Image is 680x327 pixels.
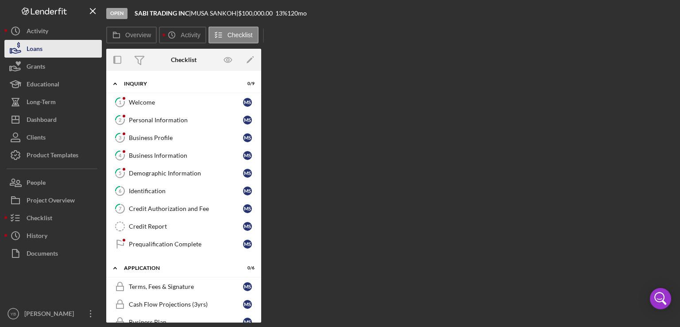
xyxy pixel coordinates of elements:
[243,204,252,213] div: M S
[119,170,121,176] tspan: 5
[111,278,257,296] a: Terms, Fees & SignatureMS
[209,27,259,43] button: Checklist
[111,235,257,253] a: Prequalification CompleteMS
[243,222,252,231] div: M S
[111,182,257,200] a: 6IdentificationMS
[11,311,16,316] text: YB
[27,128,46,148] div: Clients
[27,209,52,229] div: Checklist
[119,152,122,158] tspan: 4
[27,191,75,211] div: Project Overview
[129,283,243,290] div: Terms, Fees & Signature
[129,152,243,159] div: Business Information
[27,111,57,131] div: Dashboard
[119,188,122,194] tspan: 6
[243,282,252,291] div: M S
[243,318,252,327] div: M S
[129,301,243,308] div: Cash Flow Projections (3yrs)
[111,296,257,313] a: Cash Flow Projections (3yrs)MS
[650,288,671,309] div: Open Intercom Messenger
[4,93,102,111] button: Long-Term
[129,170,243,177] div: Demographic Information
[111,164,257,182] a: 5Demographic InformationMS
[27,40,42,60] div: Loans
[239,81,255,86] div: 0 / 9
[243,169,252,178] div: M S
[4,227,102,245] button: History
[243,240,252,249] div: M S
[135,10,191,17] div: |
[4,111,102,128] button: Dashboard
[4,22,102,40] button: Activity
[4,58,102,75] button: Grants
[129,241,243,248] div: Prequalification Complete
[129,205,243,212] div: Credit Authorization and Fee
[159,27,206,43] button: Activity
[111,111,257,129] a: 2Personal InformationMS
[129,223,243,230] div: Credit Report
[243,133,252,142] div: M S
[275,10,287,17] div: 13 %
[27,22,48,42] div: Activity
[287,10,307,17] div: 120 mo
[4,174,102,191] button: People
[243,116,252,125] div: M S
[129,99,243,106] div: Welcome
[129,134,243,141] div: Business Profile
[239,265,255,271] div: 0 / 6
[27,174,46,194] div: People
[4,128,102,146] button: Clients
[119,117,121,123] tspan: 2
[124,265,232,271] div: Application
[111,147,257,164] a: 4Business InformationMS
[27,58,45,78] div: Grants
[27,227,47,247] div: History
[191,10,238,17] div: MUSA SANKOH |
[4,146,102,164] button: Product Templates
[4,191,102,209] button: Project Overview
[111,200,257,218] a: 7Credit Authorization and FeeMS
[27,93,56,113] div: Long-Term
[228,31,253,39] label: Checklist
[238,10,275,17] div: $100,000.00
[27,146,78,166] div: Product Templates
[4,209,102,227] button: Checklist
[124,81,232,86] div: Inquiry
[4,245,102,262] button: Documents
[111,93,257,111] a: 1WelcomeMS
[4,75,102,93] button: Educational
[243,187,252,195] div: M S
[27,75,59,95] div: Educational
[243,300,252,309] div: M S
[4,305,102,323] button: YB[PERSON_NAME]
[243,151,252,160] div: M S
[135,9,189,17] b: SABI TRADING INC
[4,40,102,58] button: Loans
[22,305,80,325] div: [PERSON_NAME]
[171,56,197,63] div: Checklist
[119,206,122,211] tspan: 7
[106,27,157,43] button: Overview
[111,218,257,235] a: Credit ReportMS
[27,245,58,265] div: Documents
[129,187,243,195] div: Identification
[106,8,127,19] div: Open
[129,117,243,124] div: Personal Information
[243,98,252,107] div: M S
[129,319,243,326] div: Business Plan
[181,31,200,39] label: Activity
[111,129,257,147] a: 3Business ProfileMS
